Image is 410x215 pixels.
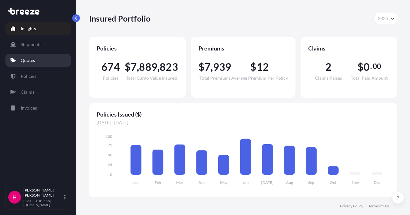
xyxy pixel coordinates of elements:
[133,180,139,185] tspan: Jan
[352,180,359,185] tspan: Nov
[5,102,71,114] a: Invoices
[368,204,390,209] a: Terms of Use
[108,152,112,157] tspan: 50
[101,62,120,72] span: 674
[211,62,213,72] span: ,
[5,54,71,67] a: Quotes
[286,180,293,185] tspan: Aug
[330,180,337,185] tspan: Oct
[110,172,112,177] tspan: 0
[378,15,388,22] span: 2025
[97,119,390,126] span: [DATE] - [DATE]
[131,62,137,72] span: 7
[231,76,288,80] span: Average Premium Per Policy
[205,62,211,72] span: 7
[21,105,37,111] p: Invoices
[358,62,364,72] span: $
[374,180,380,185] tspan: Dec
[198,44,288,52] span: Premiums
[370,64,372,69] span: .
[176,180,183,185] tspan: Mar
[139,62,157,72] span: 889
[5,70,71,83] a: Policies
[220,180,228,185] tspan: May
[375,13,397,24] button: Year Selector
[137,62,139,72] span: ,
[308,44,390,52] span: Claims
[24,199,63,207] p: [EMAIL_ADDRESS][DOMAIN_NAME]
[199,76,231,80] span: Total Premiums
[308,180,314,185] tspan: Sep
[12,194,17,200] span: H
[155,180,161,185] tspan: Feb
[108,143,112,147] tspan: 75
[21,41,41,48] p: Shipments
[103,76,118,80] span: Policies
[125,62,131,72] span: $
[89,13,150,24] p: Insured Portfolio
[351,76,388,80] span: Total Paid Amount
[5,22,71,35] a: Insights
[97,111,390,118] span: Policies Issued ($)
[97,44,178,52] span: Policies
[364,62,370,72] span: 0
[21,57,35,64] p: Quotes
[126,76,177,80] span: Total Cargo Value Insured
[257,62,269,72] span: 12
[315,76,343,80] span: Claims Raised
[5,86,71,98] a: Claims
[261,180,274,185] tspan: [DATE]
[243,180,249,185] tspan: Jun
[108,162,112,167] tspan: 25
[160,62,178,72] span: 823
[21,89,34,95] p: Claims
[198,62,205,72] span: $
[373,64,381,69] span: 00
[340,204,363,209] a: Privacy Policy
[157,62,160,72] span: ,
[5,38,71,51] a: Shipments
[21,73,36,79] p: Policies
[198,180,205,185] tspan: Apr
[21,25,36,32] p: Insights
[213,62,232,72] span: 939
[325,62,331,72] span: 2
[106,134,112,139] tspan: 100
[24,188,63,198] p: [PERSON_NAME] [PERSON_NAME]
[250,62,256,72] span: $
